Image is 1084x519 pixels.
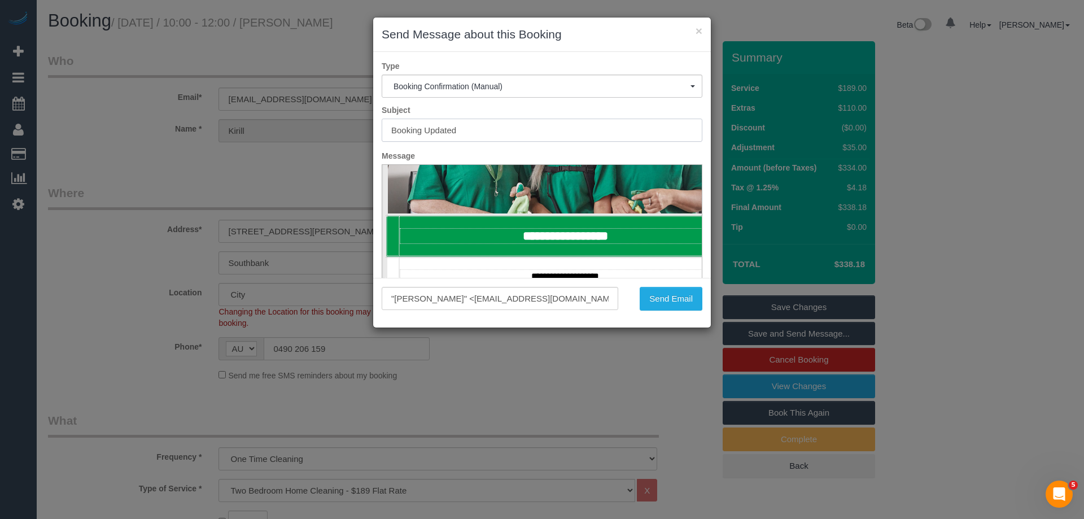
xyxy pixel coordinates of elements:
label: Type [373,60,711,72]
label: Subject [373,104,711,116]
iframe: Rich Text Editor, editor1 [382,165,702,341]
button: Send Email [640,287,702,311]
label: Message [373,150,711,162]
span: 5 [1069,481,1078,490]
button: Booking Confirmation (Manual) [382,75,702,98]
iframe: Intercom live chat [1046,481,1073,508]
span: Booking Confirmation (Manual) [394,82,690,91]
h3: Send Message about this Booking [382,26,702,43]
button: × [696,25,702,37]
input: Subject [382,119,702,142]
